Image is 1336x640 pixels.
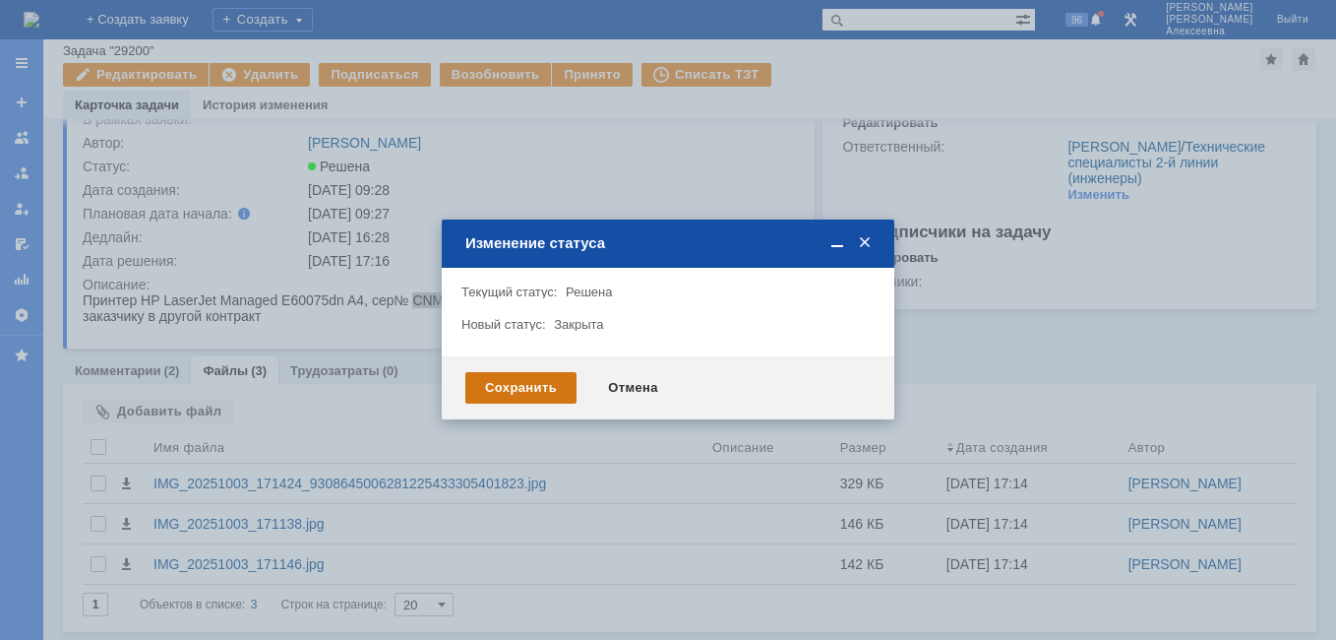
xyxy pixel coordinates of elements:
[465,234,875,252] div: Изменение статуса
[554,317,603,332] span: Закрыта
[461,317,546,332] label: Новый статус:
[855,234,875,252] span: Закрыть
[566,285,612,299] span: Решена
[461,285,557,299] label: Текущий статус:
[827,234,847,252] span: Свернуть (Ctrl + M)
